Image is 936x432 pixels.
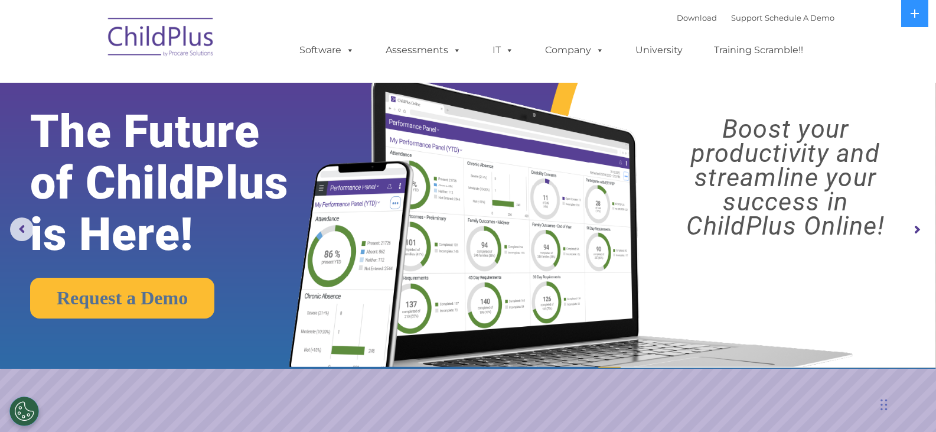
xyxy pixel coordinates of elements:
[880,387,888,423] div: Drag
[164,126,214,135] span: Phone number
[374,38,473,62] a: Assessments
[9,397,39,426] button: Cookies Settings
[702,38,815,62] a: Training Scramble!!
[102,9,220,69] img: ChildPlus by Procare Solutions
[677,13,834,22] font: |
[30,106,329,261] rs-layer: The Future of ChildPlus is Here!
[533,38,616,62] a: Company
[743,304,936,432] iframe: Chat Widget
[731,13,762,22] a: Support
[288,38,366,62] a: Software
[30,278,214,319] a: Request a Demo
[677,13,717,22] a: Download
[164,78,200,87] span: Last name
[765,13,834,22] a: Schedule A Demo
[647,117,924,238] rs-layer: Boost your productivity and streamline your success in ChildPlus Online!
[481,38,526,62] a: IT
[624,38,694,62] a: University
